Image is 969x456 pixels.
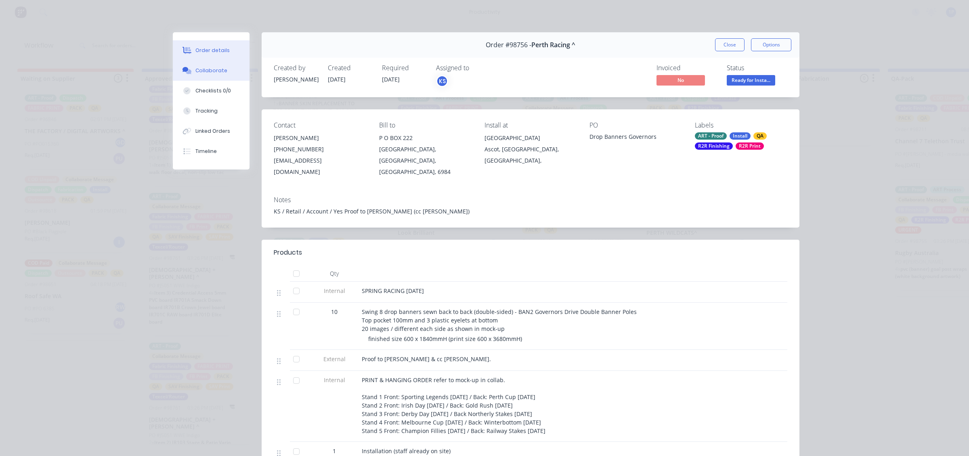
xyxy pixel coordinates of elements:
[382,64,426,72] div: Required
[173,61,250,81] button: Collaborate
[328,75,346,83] span: [DATE]
[379,132,472,178] div: P O BOX 222[GEOGRAPHIC_DATA], [GEOGRAPHIC_DATA], [GEOGRAPHIC_DATA], 6984
[436,75,448,87] button: KS
[195,87,231,94] div: Checklists 0/0
[274,132,366,178] div: [PERSON_NAME][PHONE_NUMBER][EMAIL_ADDRESS][DOMAIN_NAME]
[362,355,491,363] span: Proof to [PERSON_NAME] & cc [PERSON_NAME].
[274,196,787,204] div: Notes
[313,287,355,295] span: Internal
[173,40,250,61] button: Order details
[274,207,787,215] div: KS / Retail / Account / Yes Proof to [PERSON_NAME] (cc [PERSON_NAME])
[589,121,682,129] div: PO
[486,41,531,49] span: Order #98756 -
[274,155,366,178] div: [EMAIL_ADDRESS][DOMAIN_NAME]
[753,132,767,140] div: QA
[195,67,227,74] div: Collaborate
[736,142,764,150] div: R2R Print
[274,121,366,129] div: Contact
[484,121,577,129] div: Install at
[362,447,451,455] span: Installation (staff already on site)
[328,64,372,72] div: Created
[173,121,250,141] button: Linked Orders
[379,132,472,144] div: P O BOX 222
[313,355,355,363] span: External
[727,64,787,72] div: Status
[173,141,250,161] button: Timeline
[531,41,575,49] span: Perth Racing ^
[656,64,717,72] div: Invoiced
[695,121,787,129] div: Labels
[484,144,577,166] div: Ascot, [GEOGRAPHIC_DATA], [GEOGRAPHIC_DATA],
[331,307,338,316] span: 10
[195,47,230,54] div: Order details
[274,144,366,155] div: [PHONE_NUMBER]
[436,64,517,72] div: Assigned to
[195,128,230,135] div: Linked Orders
[382,75,400,83] span: [DATE]
[195,107,218,115] div: Tracking
[310,266,359,282] div: Qty
[484,132,577,144] div: [GEOGRAPHIC_DATA]
[274,64,318,72] div: Created by
[173,101,250,121] button: Tracking
[695,142,733,150] div: R2R Finishing
[727,75,775,87] button: Ready for Insta...
[274,75,318,84] div: [PERSON_NAME]
[173,81,250,101] button: Checklists 0/0
[379,144,472,178] div: [GEOGRAPHIC_DATA], [GEOGRAPHIC_DATA], [GEOGRAPHIC_DATA], 6984
[484,132,577,166] div: [GEOGRAPHIC_DATA]Ascot, [GEOGRAPHIC_DATA], [GEOGRAPHIC_DATA],
[695,132,727,140] div: ART - Proof
[362,287,424,295] span: SPRING RACING [DATE]
[730,132,751,140] div: Install
[656,75,705,85] span: No
[274,132,366,144] div: [PERSON_NAME]
[368,335,522,343] span: finished size 600 x 1840mmH (print size 600 x 3680mmH)
[715,38,745,51] button: Close
[313,376,355,384] span: Internal
[751,38,791,51] button: Options
[362,376,545,435] span: PRINT & HANGING ORDER refer to mock-up in collab. Stand 1 Front: Sporting Legends [DATE] / Back: ...
[362,308,638,333] span: Swing 8 drop banners sewn back to back (double-sided) - BAN2 Governors Drive Double Banner Poles ...
[727,75,775,85] span: Ready for Insta...
[195,148,217,155] div: Timeline
[274,248,302,257] div: Products
[333,447,336,455] span: 1
[379,121,472,129] div: Bill to
[589,132,682,144] div: Drop Banners Governors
